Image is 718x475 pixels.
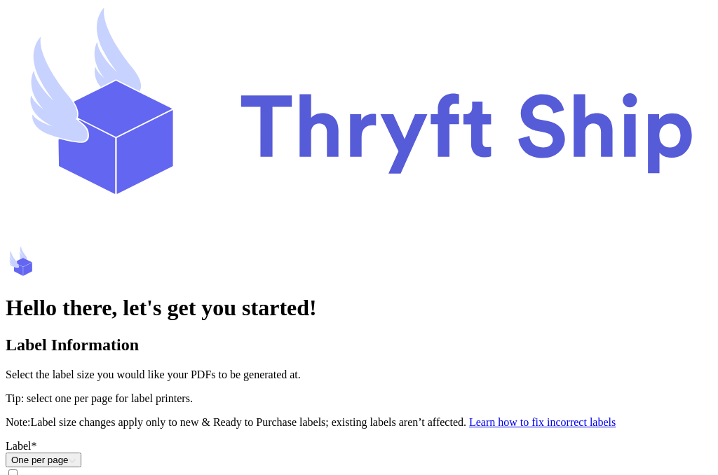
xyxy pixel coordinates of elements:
[6,416,712,429] p: Label size changes apply only to new & Ready to Purchase labels; existing labels aren’t affected.
[6,392,712,405] p: Tip: select one per page for label printers.
[6,295,712,321] h1: Hello there, let's get you started!
[11,455,69,465] span: One per page
[6,453,81,467] button: One per page
[6,416,31,428] span: Note:
[6,440,36,452] label: Label
[6,369,712,381] p: Select the label size you would like your PDFs to be generated at.
[6,336,712,354] h2: Label Information
[469,416,616,428] a: Learn how to fix incorrect labels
